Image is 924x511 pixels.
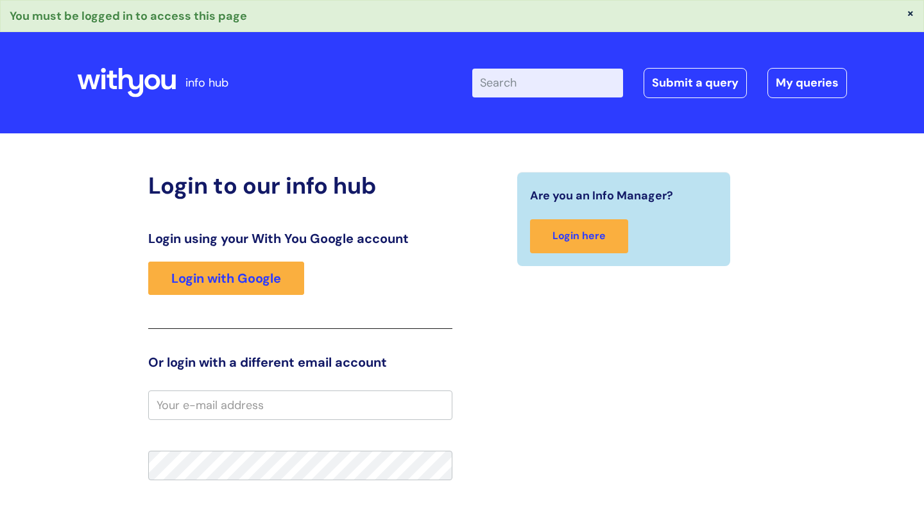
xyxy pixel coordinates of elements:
span: Are you an Info Manager? [530,185,673,206]
a: Submit a query [644,68,747,97]
h2: Login to our info hub [148,172,452,199]
input: Search [472,69,623,97]
button: × [907,7,914,19]
h3: Login using your With You Google account [148,231,452,246]
input: Your e-mail address [148,390,452,420]
a: Login with Google [148,262,304,295]
h3: Or login with a different email account [148,355,452,370]
a: My queries [767,68,847,97]
a: Login here [530,219,628,253]
p: info hub [185,72,228,93]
